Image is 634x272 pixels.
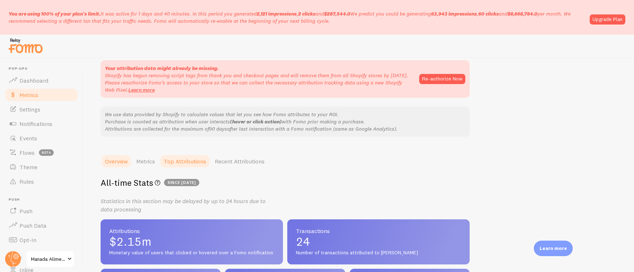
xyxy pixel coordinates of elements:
a: Notifications [4,117,79,131]
a: Flows beta [4,145,79,160]
div: Learn more [534,241,573,256]
span: Monetary value of users that clicked or hovered over a Fomo notification [109,250,274,256]
a: Metrics [4,88,79,102]
span: Pop-ups [9,66,79,71]
b: 2 clicks [298,10,315,17]
a: Push [4,204,79,218]
p: Shopify has begun removing script tags from thank you and checkout pages and will remove them fro... [105,72,412,93]
em: 90 days [209,126,227,132]
span: Attributions [109,228,274,234]
strong: Your attribution data might already be missing. [105,65,218,71]
p: Learn more [540,245,567,252]
a: Dashboard [4,73,79,88]
a: Overview [101,154,132,168]
a: Recent Attributions [210,154,269,168]
b: (hover or click action) [230,118,282,125]
b: $287,544.0 [324,10,350,17]
p: We use data provided by Shopify to calculate values that let you see how Fomo attributes to your ... [105,111,465,132]
p: It was active for 1 days and 40 minutes. In this period you generated We predict you could be gen... [9,10,585,25]
span: Push Data [19,222,46,229]
span: Events [19,135,37,142]
span: $2.15m [109,236,274,247]
b: 63,943 impressions [431,10,477,17]
b: 2,121 impressions [257,10,297,17]
a: Top Attributions [159,154,210,168]
a: Rules [4,174,79,189]
span: Settings [19,106,40,113]
a: Events [4,131,79,145]
i: Statistics in this section may be delayed by up to 24 hours due to data processing [101,197,266,213]
span: , and [257,10,350,17]
a: Opt-In [4,233,79,247]
span: Metrics [19,91,38,98]
span: Opt-In [19,236,36,244]
a: Learn more [128,87,155,93]
span: Push [9,197,79,202]
span: Notifications [19,120,52,127]
span: Flows [19,149,35,156]
b: 60 clicks [478,10,499,17]
a: Theme [4,160,79,174]
a: Manada Alimentos Regenerativos [26,250,75,268]
span: Rules [19,178,34,185]
span: Push [19,207,32,215]
span: since [DATE] [164,179,199,186]
b: $8,668,784.0 [507,10,537,17]
span: , and [431,10,537,17]
span: Manada Alimentos Regenerativos [31,255,65,263]
h2: All-time Stats [101,177,470,188]
a: Metrics [132,154,159,168]
span: 24 [296,236,461,247]
a: Push Data [4,218,79,233]
a: Settings [4,102,79,117]
span: Theme [19,163,37,171]
span: You are using 100% of your plan's limit. [9,10,101,17]
span: Dashboard [19,77,48,84]
button: Re-authorize Now [419,74,465,84]
span: Transactions [296,228,461,234]
span: beta [39,149,54,156]
img: fomo-relay-logo-orange.svg [8,36,44,55]
span: Number of transactions attributed to [PERSON_NAME] [296,250,461,256]
a: Upgrade Plan [590,14,625,25]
